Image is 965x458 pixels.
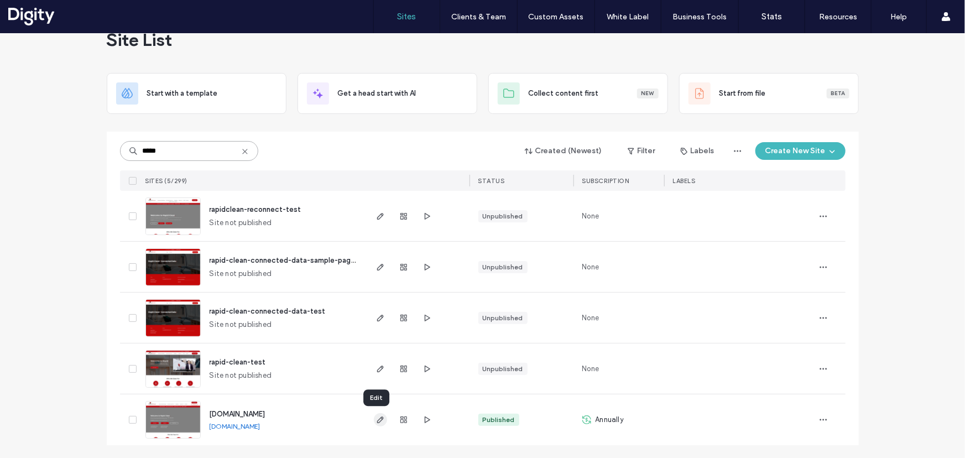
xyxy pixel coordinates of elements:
[719,88,766,99] span: Start from file
[755,142,846,160] button: Create New Site
[210,256,428,264] a: rapid-clean-connected-data-sample-page-for-[PERSON_NAME]
[451,12,506,22] label: Clients & Team
[637,89,659,98] div: New
[210,410,265,418] a: [DOMAIN_NAME]
[210,217,272,228] span: Site not published
[483,262,523,272] div: Unpublished
[107,73,286,114] div: Start with a template
[210,307,326,315] a: rapid-clean-connected-data-test
[827,89,849,98] div: Beta
[210,422,260,430] a: [DOMAIN_NAME]
[582,313,599,324] span: None
[483,415,515,425] div: Published
[488,73,668,114] div: Collect content firstNew
[673,12,727,22] label: Business Tools
[145,177,188,185] span: SITES (5/299)
[819,12,857,22] label: Resources
[582,211,599,222] span: None
[210,268,272,279] span: Site not published
[483,364,523,374] div: Unpublished
[582,363,599,374] span: None
[210,205,301,214] a: rapidclean-reconnect-test
[679,73,859,114] div: Start from fileBeta
[596,414,624,425] span: Annually
[582,262,599,273] span: None
[478,177,505,185] span: STATUS
[617,142,666,160] button: Filter
[363,389,389,406] div: Edit
[891,12,907,22] label: Help
[338,88,416,99] span: Get a head start with AI
[107,29,173,51] span: Site List
[671,142,724,160] button: Labels
[582,177,629,185] span: Subscription
[761,12,782,22] label: Stats
[673,177,696,185] span: LABELS
[529,88,599,99] span: Collect content first
[210,319,272,330] span: Site not published
[607,12,649,22] label: White Label
[483,211,523,221] div: Unpublished
[210,358,266,366] a: rapid-clean-test
[515,142,612,160] button: Created (Newest)
[483,313,523,323] div: Unpublished
[25,8,48,18] span: Help
[298,73,477,114] div: Get a head start with AI
[398,12,416,22] label: Sites
[529,12,584,22] label: Custom Assets
[210,370,272,381] span: Site not published
[147,88,218,99] span: Start with a template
